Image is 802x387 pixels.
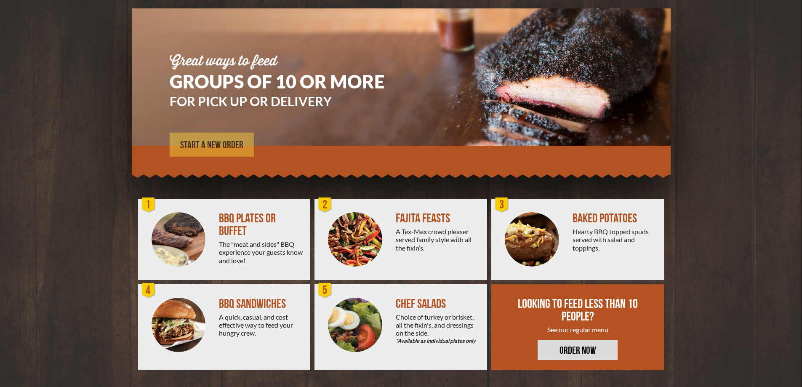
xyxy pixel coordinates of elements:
[140,282,157,299] div: 4
[396,337,480,345] em: *Available as individual plates only
[170,133,254,157] a: START A NEW ORDER
[170,72,410,91] h1: GROUPS OF 10 OR MORE
[170,55,410,68] div: Great ways to feed
[219,212,304,238] div: BBQ PLATES OR BUFFET
[317,197,333,214] div: 2
[170,95,410,107] h3: FOR PICK UP OR DELIVERY
[396,313,480,345] div: Choice of turkey or brisket, all the fixin's, and dressings on the side.
[317,282,333,299] div: 5
[538,340,618,360] a: ORDER NOW
[396,212,480,225] div: FAJITA FEASTS
[493,197,510,214] div: 3
[517,326,639,334] div: See our regular menu
[152,212,206,267] img: PEJ-BBQ-Buffet.png
[573,212,657,225] div: BAKED POTATOES
[219,240,304,264] div: The "meat and sides" BBQ experience your guests know and love!
[140,197,157,214] div: 1
[517,298,639,323] div: LOOKING TO FEED LESS THAN 10 PEOPLE?
[505,212,559,267] img: PEJ-Baked-Potato.png
[328,298,382,352] img: Salad-Circle.png
[573,227,657,252] div: Hearty BBQ topped spuds served with salad and toppings.
[180,140,243,150] span: START A NEW ORDER
[219,298,304,310] div: BBQ SANDWICHES
[396,227,480,252] div: A Tex-Mex crowd pleaser served family style with all the fixin’s.
[396,298,480,310] div: CHEF SALADS
[328,212,382,267] img: PEJ-Fajitas.png
[219,313,304,337] div: A quick, casual, and cost effective way to feed your hungry crew.
[152,298,206,352] img: PEJ-BBQ-Sandwich.png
